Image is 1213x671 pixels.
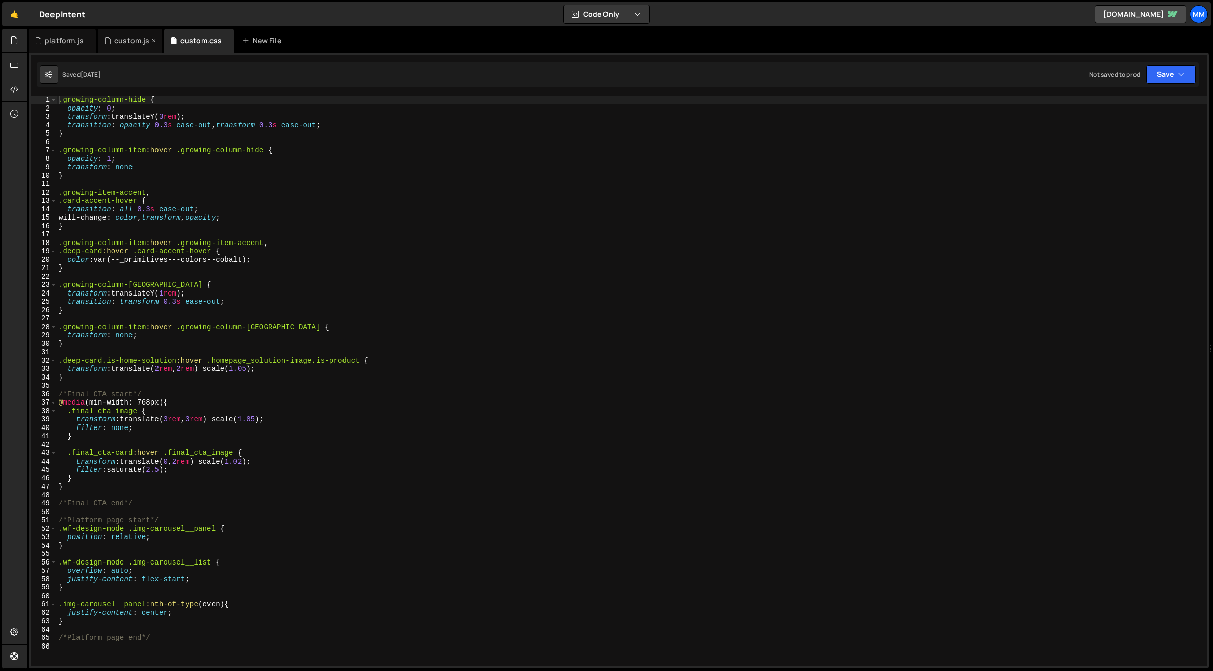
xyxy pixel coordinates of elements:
div: 33 [31,365,57,373]
div: 56 [31,558,57,567]
div: 48 [31,491,57,500]
div: 55 [31,550,57,558]
button: Save [1146,65,1196,84]
div: 31 [31,348,57,357]
div: 6 [31,138,57,147]
div: 62 [31,609,57,618]
div: 60 [31,592,57,601]
div: 61 [31,600,57,609]
div: 34 [31,373,57,382]
div: [DATE] [81,70,101,79]
div: 50 [31,508,57,517]
div: 22 [31,273,57,281]
div: 32 [31,357,57,365]
div: 13 [31,197,57,205]
div: 37 [31,398,57,407]
div: 15 [31,213,57,222]
div: 18 [31,239,57,248]
div: 26 [31,306,57,315]
div: 30 [31,340,57,348]
div: 27 [31,314,57,323]
div: 1 [31,96,57,104]
div: 2 [31,104,57,113]
div: 39 [31,415,57,424]
div: 29 [31,331,57,340]
div: 43 [31,449,57,458]
div: 52 [31,525,57,533]
div: 3 [31,113,57,121]
div: 44 [31,458,57,466]
div: 11 [31,180,57,189]
div: 58 [31,575,57,584]
div: 40 [31,424,57,433]
div: 23 [31,281,57,289]
div: 41 [31,432,57,441]
div: 5 [31,129,57,138]
div: 19 [31,247,57,256]
div: 10 [31,172,57,180]
div: 63 [31,617,57,626]
div: platform.js [45,36,84,46]
div: 36 [31,390,57,399]
div: 42 [31,441,57,449]
div: Saved [62,70,101,79]
div: 25 [31,298,57,306]
div: 9 [31,163,57,172]
div: 47 [31,482,57,491]
div: 38 [31,407,57,416]
a: mm [1190,5,1208,23]
div: 17 [31,230,57,239]
a: 🤙 [2,2,27,26]
button: Code Only [564,5,649,23]
div: 14 [31,205,57,214]
div: 66 [31,642,57,651]
div: custom.css [180,36,222,46]
div: 64 [31,626,57,634]
div: 12 [31,189,57,197]
div: 59 [31,583,57,592]
div: 16 [31,222,57,231]
div: 7 [31,146,57,155]
div: 45 [31,466,57,474]
div: Not saved to prod [1089,70,1140,79]
div: 65 [31,634,57,642]
a: [DOMAIN_NAME] [1095,5,1186,23]
div: 53 [31,533,57,542]
div: 54 [31,542,57,550]
div: 35 [31,382,57,390]
div: 49 [31,499,57,508]
div: 57 [31,567,57,575]
div: 4 [31,121,57,130]
div: 21 [31,264,57,273]
div: 51 [31,516,57,525]
div: New File [242,36,285,46]
div: 46 [31,474,57,483]
div: 20 [31,256,57,264]
div: 24 [31,289,57,298]
div: custom.js [114,36,149,46]
div: 28 [31,323,57,332]
div: 8 [31,155,57,164]
div: DeepIntent [39,8,86,20]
